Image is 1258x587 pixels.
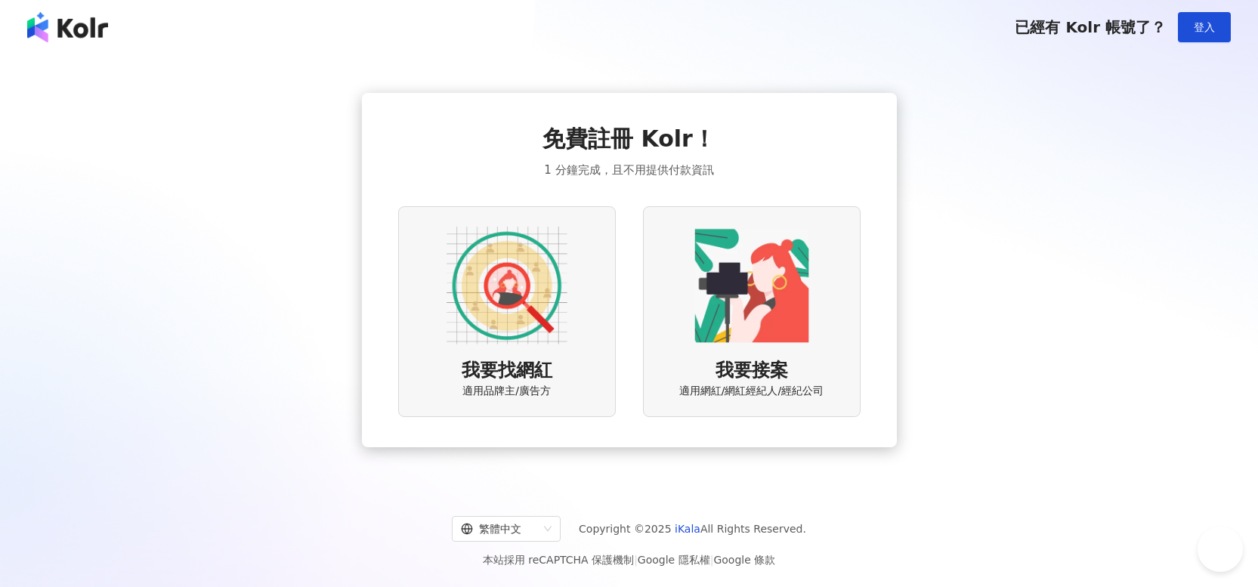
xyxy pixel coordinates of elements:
span: 適用網紅/網紅經紀人/經紀公司 [679,384,824,399]
a: iKala [675,523,700,535]
span: 適用品牌主/廣告方 [462,384,551,399]
img: KOL identity option [691,225,812,346]
a: Google 條款 [713,554,775,566]
button: 登入 [1178,12,1231,42]
div: 繁體中文 [461,517,538,541]
span: 本站採用 reCAPTCHA 保護機制 [483,551,775,569]
span: 我要接案 [716,358,788,384]
iframe: Help Scout Beacon - Open [1198,527,1243,572]
span: 1 分鐘完成，且不用提供付款資訊 [544,161,713,179]
span: | [634,554,638,566]
a: Google 隱私權 [638,554,710,566]
span: Copyright © 2025 All Rights Reserved. [579,520,806,538]
img: logo [27,12,108,42]
img: AD identity option [447,225,567,346]
span: 已經有 Kolr 帳號了？ [1015,18,1166,36]
span: 登入 [1194,21,1215,33]
span: | [710,554,714,566]
span: 免費註冊 Kolr！ [542,123,716,155]
span: 我要找網紅 [462,358,552,384]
